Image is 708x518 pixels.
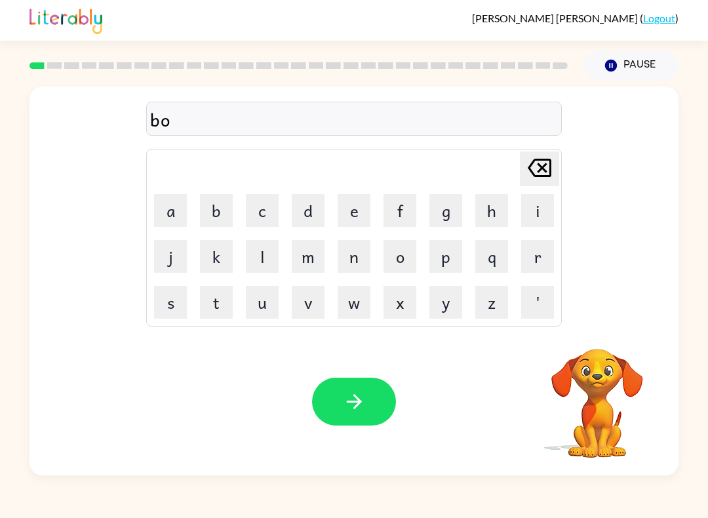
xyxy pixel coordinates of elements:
video: Your browser must support playing .mp4 files to use Literably. Please try using another browser. [532,329,663,460]
img: Literably [29,5,102,34]
button: w [338,286,370,319]
button: m [292,240,324,273]
button: l [246,240,279,273]
button: ' [521,286,554,319]
button: h [475,194,508,227]
button: d [292,194,324,227]
button: u [246,286,279,319]
button: f [383,194,416,227]
button: Pause [583,50,678,81]
button: i [521,194,554,227]
button: p [429,240,462,273]
button: v [292,286,324,319]
button: o [383,240,416,273]
button: b [200,194,233,227]
a: Logout [643,12,675,24]
button: x [383,286,416,319]
button: k [200,240,233,273]
span: [PERSON_NAME] [PERSON_NAME] [472,12,640,24]
button: a [154,194,187,227]
button: z [475,286,508,319]
button: y [429,286,462,319]
button: j [154,240,187,273]
button: e [338,194,370,227]
button: r [521,240,554,273]
button: t [200,286,233,319]
div: ( ) [472,12,678,24]
button: q [475,240,508,273]
button: g [429,194,462,227]
button: c [246,194,279,227]
button: n [338,240,370,273]
button: s [154,286,187,319]
div: bo [150,106,558,133]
